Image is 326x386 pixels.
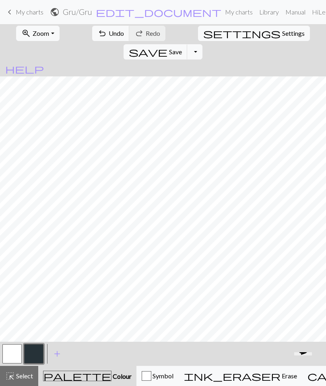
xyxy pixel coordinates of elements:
[43,370,111,382] span: palette
[15,372,33,380] span: Select
[5,5,43,19] a: My charts
[5,6,14,18] span: keyboard_arrow_left
[203,28,281,39] span: settings
[291,352,318,378] iframe: chat widget
[5,63,44,74] span: help
[38,366,136,386] button: Colour
[124,44,188,60] button: Save
[198,26,310,41] button: SettingsSettings
[5,370,15,382] span: highlight_alt
[151,372,173,380] span: Symbol
[179,366,302,386] button: Erase
[33,29,49,37] span: Zoom
[97,28,107,39] span: undo
[281,372,297,380] span: Erase
[111,372,132,380] span: Colour
[16,8,43,16] span: My charts
[96,6,221,18] span: edit_document
[52,348,62,359] span: add
[256,4,282,20] a: Library
[169,48,182,55] span: Save
[282,4,309,20] a: Manual
[184,370,281,382] span: ink_eraser
[129,46,167,57] span: save
[203,29,281,38] i: Settings
[109,29,124,37] span: Undo
[21,28,31,39] span: zoom_in
[282,29,305,38] span: Settings
[222,4,256,20] a: My charts
[92,26,130,41] button: Undo
[16,26,59,41] button: Zoom
[136,366,179,386] button: Symbol
[63,7,92,16] h2: Gru / Gru
[50,6,60,18] span: public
